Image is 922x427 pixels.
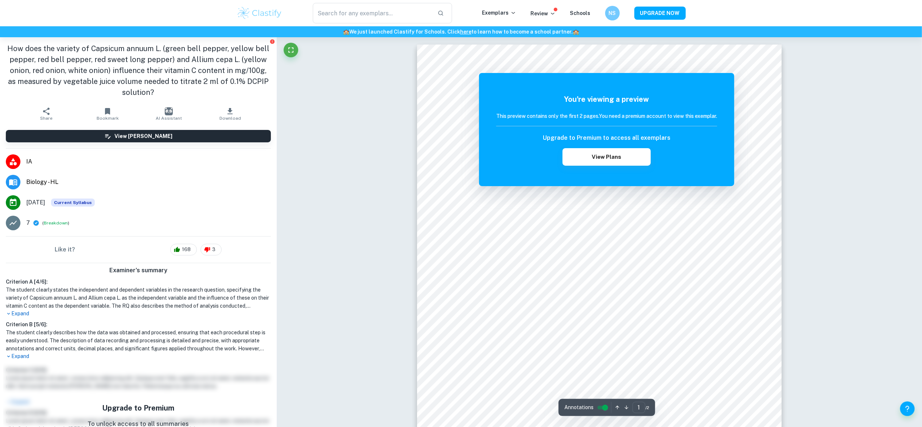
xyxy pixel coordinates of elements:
[26,178,271,186] span: Biology - HL
[6,278,271,286] h6: Criterion A [ 4 / 6 ]:
[16,104,77,124] button: Share
[6,130,271,142] button: View [PERSON_NAME]
[543,134,670,142] h6: Upgrade to Premium to access all exemplars
[313,3,432,23] input: Search for any exemplars...
[6,353,271,360] p: Expand
[460,29,471,35] a: here
[6,43,271,98] h1: How does the variety of Capsicum annuum L. (green bell pepper, yellow bell pepper, red bell peppe...
[40,116,52,121] span: Share
[284,43,298,57] button: Fullscreen
[55,245,75,254] h6: Like it?
[219,116,241,121] span: Download
[496,112,717,120] h6: This preview contains only the first 2 pages. You need a premium account to view this exemplar.
[482,9,516,17] p: Exemplars
[178,246,195,253] span: 168
[138,104,199,124] button: AI Assistant
[6,320,271,328] h6: Criterion B [ 5 / 6 ]:
[900,401,915,416] button: Help and Feedback
[645,404,649,411] span: / 2
[564,404,594,411] span: Annotations
[199,104,261,124] button: Download
[87,403,189,413] h5: Upgrade to Premium
[605,6,620,20] button: NS
[1,28,921,36] h6: We just launched Clastify for Schools. Click to learn how to become a school partner.
[6,328,271,353] h1: The student clearly describes how the data was obtained and processed, ensuring that each procedu...
[51,199,95,207] div: This exemplar is based on the current syllabus. Feel free to refer to it for inspiration/ideas wh...
[44,220,68,226] button: Breakdown
[42,220,69,227] span: ( )
[6,310,271,318] p: Expand
[77,104,138,124] button: Bookmark
[237,6,283,20] img: Clastify logo
[26,198,45,207] span: [DATE]
[114,132,172,140] h6: View [PERSON_NAME]
[26,157,271,166] span: IA
[51,199,95,207] span: Current Syllabus
[496,94,717,105] h5: You're viewing a preview
[270,39,275,44] button: Report issue
[608,9,616,17] h6: NS
[6,286,271,310] h1: The student clearly states the independent and dependent variables in the research question, spec...
[208,246,219,253] span: 3
[634,7,686,20] button: UPGRADE NOW
[573,29,579,35] span: 🏫
[26,219,30,227] p: 7
[156,116,182,121] span: AI Assistant
[570,10,591,16] a: Schools
[165,107,173,115] img: AI Assistant
[563,148,651,166] button: View Plans
[97,116,119,121] span: Bookmark
[343,29,349,35] span: 🏫
[531,9,556,18] p: Review
[3,266,274,275] h6: Examiner's summary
